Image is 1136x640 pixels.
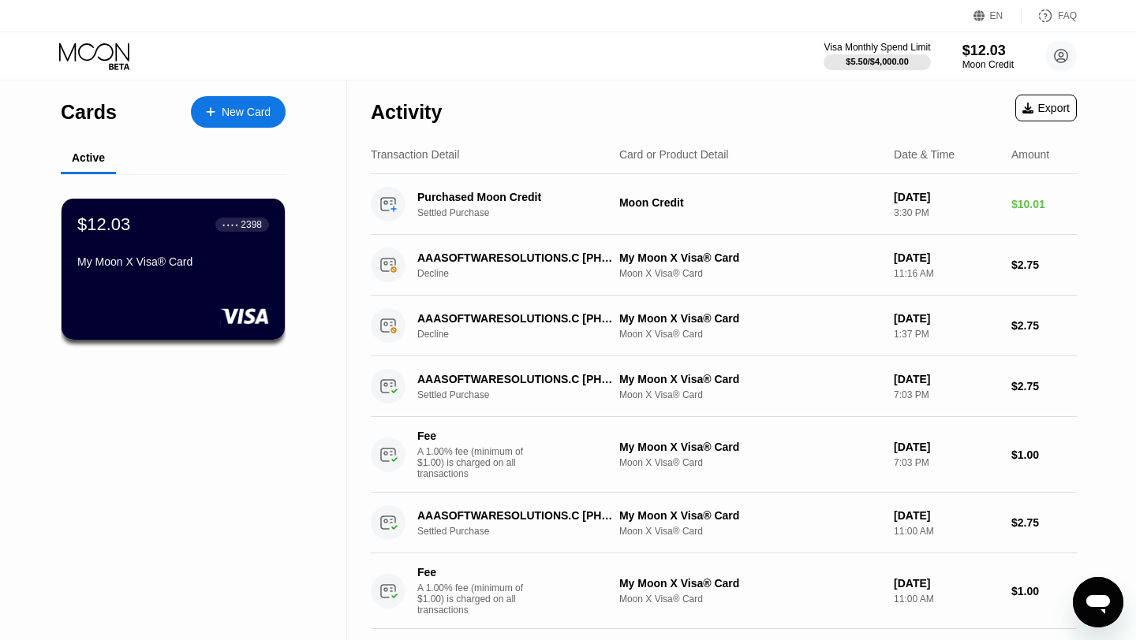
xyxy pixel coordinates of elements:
[77,255,269,268] div: My Moon X Visa® Card
[619,441,881,453] div: My Moon X Visa® Card
[894,312,999,325] div: [DATE]
[72,151,105,164] div: Active
[962,43,1014,70] div: $12.03Moon Credit
[371,356,1077,417] div: AAASOFTWARESOLUTIONS.C [PHONE_NUMBER] USSettled PurchaseMy Moon X Visa® CardMoon X Visa® Card[DAT...
[619,251,881,264] div: My Moon X Visa® Card
[417,566,528,579] div: Fee
[371,493,1077,553] div: AAASOFTWARESOLUTIONS.C [PHONE_NUMBER] USSettled PurchaseMy Moon X Visa® CardMoon X Visa® Card[DAT...
[1011,259,1077,271] div: $2.75
[894,593,999,605] div: 11:00 AM
[417,389,630,400] div: Settled Purchase
[1022,102,1070,114] div: Export
[619,196,881,209] div: Moon Credit
[962,59,1014,70] div: Moon Credit
[1058,10,1077,21] div: FAQ
[417,582,536,616] div: A 1.00% fee (minimum of $1.00) is charged on all transactions
[1011,319,1077,332] div: $2.75
[61,101,117,124] div: Cards
[894,148,955,161] div: Date & Time
[371,174,1077,235] div: Purchased Moon CreditSettled PurchaseMoon Credit[DATE]3:30 PM$10.01
[619,268,881,279] div: Moon X Visa® Card
[619,329,881,340] div: Moon X Visa® Card
[619,373,881,385] div: My Moon X Visa® Card
[894,373,999,385] div: [DATE]
[824,42,930,53] div: Visa Monthly Spend Limit
[417,446,536,479] div: A 1.00% fee (minimum of $1.00) is charged on all transactions
[894,251,999,264] div: [DATE]
[846,57,909,66] div: $5.50 / $4,000.00
[1011,148,1049,161] div: Amount
[619,577,881,590] div: My Moon X Visa® Card
[1011,380,1077,393] div: $2.75
[417,526,630,537] div: Settled Purchase
[619,389,881,400] div: Moon X Visa® Card
[371,148,459,161] div: Transaction Detail
[894,457,999,468] div: 7:03 PM
[894,207,999,218] div: 3:30 PM
[894,268,999,279] div: 11:16 AM
[371,296,1077,356] div: AAASOFTWARESOLUTIONS.C [PHONE_NUMBER] USDeclineMy Moon X Visa® CardMoon X Visa® Card[DATE]1:37 PM...
[417,430,528,442] div: Fee
[77,214,130,235] div: $12.03
[371,101,442,124] div: Activity
[619,593,881,605] div: Moon X Visa® Card
[1011,448,1077,461] div: $1.00
[417,509,615,522] div: AAASOFTWARESOLUTIONS.C [PHONE_NUMBER] US
[894,526,999,537] div: 11:00 AM
[371,553,1077,629] div: FeeA 1.00% fee (minimum of $1.00) is charged on all transactionsMy Moon X Visa® CardMoon X Visa® ...
[417,329,630,340] div: Decline
[619,457,881,468] div: Moon X Visa® Card
[222,222,238,227] div: ● ● ● ●
[962,43,1014,59] div: $12.03
[417,373,615,385] div: AAASOFTWARESOLUTIONS.C [PHONE_NUMBER] US
[1022,8,1077,24] div: FAQ
[241,219,262,230] div: 2398
[417,207,630,218] div: Settled Purchase
[894,329,999,340] div: 1:37 PM
[1073,577,1123,627] iframe: Button to launch messaging window
[62,199,285,340] div: $12.03● ● ● ●2398My Moon X Visa® Card
[191,96,286,128] div: New Card
[619,509,881,522] div: My Moon X Visa® Card
[824,42,930,70] div: Visa Monthly Spend Limit$5.50/$4,000.00
[619,312,881,325] div: My Moon X Visa® Card
[619,526,881,537] div: Moon X Visa® Card
[894,389,999,400] div: 7:03 PM
[990,10,1003,21] div: EN
[894,509,999,522] div: [DATE]
[1011,585,1077,597] div: $1.00
[894,577,999,590] div: [DATE]
[1011,198,1077,210] div: $10.01
[417,312,615,325] div: AAASOFTWARESOLUTIONS.C [PHONE_NUMBER] US
[973,8,1022,24] div: EN
[417,251,615,264] div: AAASOFTWARESOLUTIONS.C [PHONE_NUMBER] US
[619,148,729,161] div: Card or Product Detail
[417,268,630,279] div: Decline
[894,441,999,453] div: [DATE]
[894,191,999,203] div: [DATE]
[417,191,615,203] div: Purchased Moon Credit
[1011,516,1077,529] div: $2.75
[371,235,1077,296] div: AAASOFTWARESOLUTIONS.C [PHONE_NUMBER] USDeclineMy Moon X Visa® CardMoon X Visa® Card[DATE]11:16 A...
[222,106,271,119] div: New Card
[371,417,1077,493] div: FeeA 1.00% fee (minimum of $1.00) is charged on all transactionsMy Moon X Visa® CardMoon X Visa® ...
[1015,95,1077,121] div: Export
